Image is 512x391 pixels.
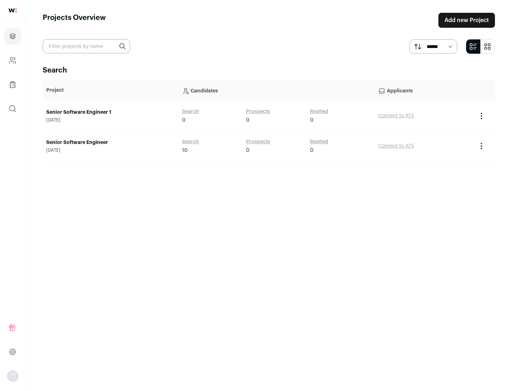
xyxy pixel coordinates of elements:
[7,370,18,382] button: Open dropdown
[43,39,130,53] input: Filter projects by name
[46,148,175,153] span: [DATE]
[378,83,470,97] p: Applicants
[46,87,175,94] p: Project
[182,147,188,154] span: 10
[46,109,175,116] a: Senior Software Engineer 1
[4,52,21,69] a: Company and ATS Settings
[9,9,17,12] img: wellfound-shorthand-0d5821cbd27db2630d0214b213865d53afaa358527fdda9d0ea32b1df1b89c2c.svg
[46,117,175,123] span: [DATE]
[246,147,250,154] span: 0
[310,117,314,124] span: 0
[310,147,314,154] span: 0
[46,139,175,146] a: Senior Software Engineer
[4,76,21,93] a: Company Lists
[246,138,270,145] a: Prospects
[43,13,106,28] h1: Projects Overview
[182,83,371,97] p: Candidates
[246,108,270,115] a: Prospects
[477,142,486,150] button: Project Actions
[4,28,21,45] a: Projects
[182,138,199,145] a: Search
[43,65,495,75] h2: Search
[438,13,495,28] a: Add new Project
[182,108,199,115] a: Search
[246,117,250,124] span: 0
[477,112,486,120] button: Project Actions
[378,113,414,118] a: Connect to ATS
[310,138,328,145] a: Replied
[182,117,186,124] span: 0
[310,108,328,115] a: Replied
[7,370,18,382] img: nopic.png
[378,144,414,149] a: Connect to ATS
